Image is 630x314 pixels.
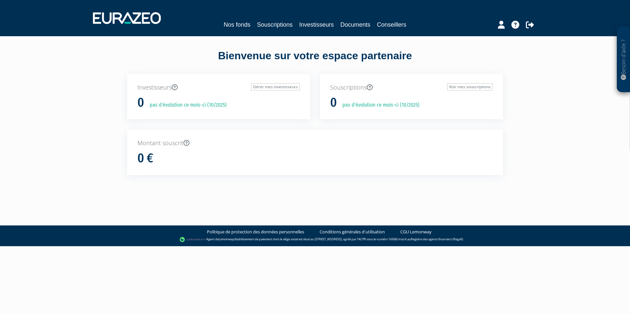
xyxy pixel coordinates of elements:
h1: 0 [330,96,337,110]
img: logo-lemonway.png [180,236,205,243]
img: 1732889491-logotype_eurazeo_blanc_rvb.png [93,12,161,24]
a: Registre des agents financiers (Regafi) [411,237,463,241]
a: Voir mes souscriptions [447,83,493,91]
div: - Agent de (établissement de paiement dont le siège social est situé au [STREET_ADDRESS], agréé p... [7,236,623,243]
a: Conseillers [377,20,406,29]
p: Montant souscrit [137,139,493,147]
a: Investisseurs [299,20,334,29]
a: Lemonway [219,237,234,241]
a: Politique de protection des données personnelles [207,229,304,235]
a: Conditions générales d'utilisation [320,229,385,235]
a: CGU Lemonway [400,229,432,235]
div: Bienvenue sur votre espace partenaire [122,48,508,74]
a: Gérer mes investisseurs [251,83,300,91]
p: Besoin d'aide ? [620,30,627,89]
p: pas d'évolution ce mois-ci (10/2025) [338,101,419,109]
a: Souscriptions [257,20,293,29]
a: Nos fonds [224,20,250,29]
p: Investisseurs [137,83,300,92]
p: pas d'évolution ce mois-ci (10/2025) [145,101,227,109]
p: Souscriptions [330,83,493,92]
a: Documents [340,20,370,29]
h1: 0 [137,96,144,110]
h1: 0 € [137,151,153,165]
